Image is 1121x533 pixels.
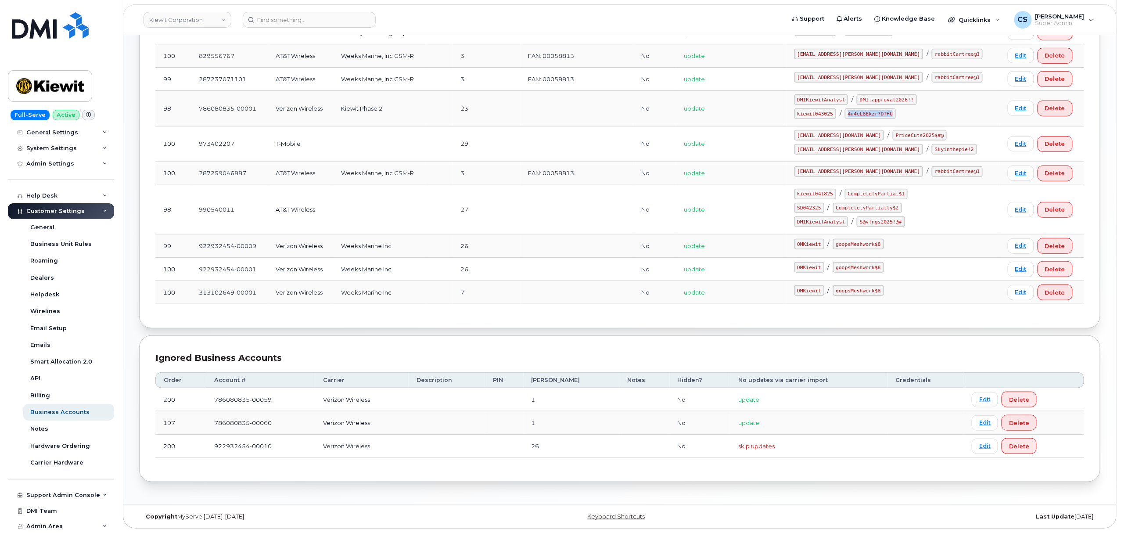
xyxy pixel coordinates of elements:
td: T-Mobile [268,126,333,162]
code: [EMAIL_ADDRESS][DOMAIN_NAME] [794,130,884,140]
td: 26 [453,258,520,281]
td: Verizon Wireless [268,258,333,281]
iframe: Messenger Launcher [1083,495,1114,526]
td: No [670,388,730,411]
span: update [684,52,705,59]
span: update [684,29,705,36]
a: Edit [1008,262,1034,277]
td: 313102649-00001 [191,281,267,304]
td: 100 [155,162,191,185]
td: 197 [155,411,206,435]
td: No [633,68,676,91]
span: Delete [1045,169,1065,177]
td: No [633,281,676,304]
code: DMI.approval2026!! [857,94,916,105]
span: Knowledge Base [882,14,935,23]
td: No [633,126,676,162]
td: 99 [155,68,191,91]
span: Delete [1009,442,1029,450]
th: [PERSON_NAME] [524,372,620,388]
button: Delete [1002,415,1037,431]
code: 4u4eL8Ekzr?DTHU [845,108,896,119]
a: Edit [1008,202,1034,217]
td: Verizon Wireless [315,411,409,435]
code: OMKiewit [794,239,824,249]
span: Alerts [844,14,862,23]
span: Quicklinks [959,16,991,23]
div: MyServe [DATE]–[DATE] [139,513,460,520]
span: update [738,419,759,426]
td: 922932454-00001 [191,258,267,281]
span: update [684,169,705,176]
th: Order [155,372,206,388]
code: rabbitCartree@1 [932,72,983,83]
span: CS [1018,14,1028,25]
a: Edit [1008,285,1034,300]
a: Edit [1008,238,1034,254]
a: Edit [972,439,998,454]
td: 99 [155,234,191,258]
code: goopsMeshwork$8 [833,239,884,249]
td: 100 [155,126,191,162]
button: Delete [1038,202,1073,218]
a: Knowledge Base [869,10,941,28]
button: Delete [1038,136,1073,152]
span: Delete [1045,242,1065,250]
a: Edit [1008,166,1034,181]
td: 3 [453,44,520,68]
button: Delete [1038,48,1073,64]
td: No [633,234,676,258]
td: No [670,411,730,435]
input: Find something... [243,12,376,28]
td: 829556767 [191,44,267,68]
span: update [684,140,705,147]
code: Skyinthepie!2 [932,144,977,155]
td: 200 [155,435,206,458]
a: Edit [1008,101,1034,116]
div: Quicklinks [942,11,1006,29]
th: Description [409,372,485,388]
span: / [828,240,830,247]
span: update [684,289,705,296]
td: AT&T Wireless [268,68,333,91]
td: 23 [453,91,520,126]
th: Account # [206,372,315,388]
td: Weeks Marine Inc [333,234,426,258]
td: Weeks Marine Inc [333,258,426,281]
td: 1 [524,411,620,435]
th: Hidden? [670,372,730,388]
code: goopsMeshwork$8 [833,262,884,273]
td: 786080835-00059 [206,388,315,411]
strong: Last Update [1036,513,1075,520]
button: Delete [1038,101,1073,116]
a: Kiewit Corporation [144,12,231,28]
span: Super Admin [1035,20,1085,27]
code: CompletelyPartially$2 [833,203,902,213]
code: goopsMeshwork$8 [833,285,884,296]
td: Verizon Wireless [268,91,333,126]
td: No [633,162,676,185]
td: Weeks Marine Inc [333,281,426,304]
td: 26 [453,234,520,258]
span: skip updates [738,443,775,450]
td: 100 [155,44,191,68]
code: kiewit041825 [794,189,836,199]
td: No [633,258,676,281]
td: 98 [155,91,191,126]
code: DMIKiewitAnalyst [794,216,848,227]
td: 287259046887 [191,162,267,185]
th: Credentials [887,372,964,388]
code: OMKiewit [794,285,824,296]
span: Delete [1045,104,1065,112]
span: / [840,190,841,197]
td: FAN: 00058813 [520,44,633,68]
td: 786080835-00060 [206,411,315,435]
td: Verizon Wireless [315,435,409,458]
td: 29 [453,126,520,162]
button: Delete [1038,285,1073,300]
td: 786080835-00001 [191,91,267,126]
button: Delete [1038,71,1073,87]
td: 27 [453,185,520,235]
div: Chris Smith [1008,11,1100,29]
td: 7 [453,281,520,304]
